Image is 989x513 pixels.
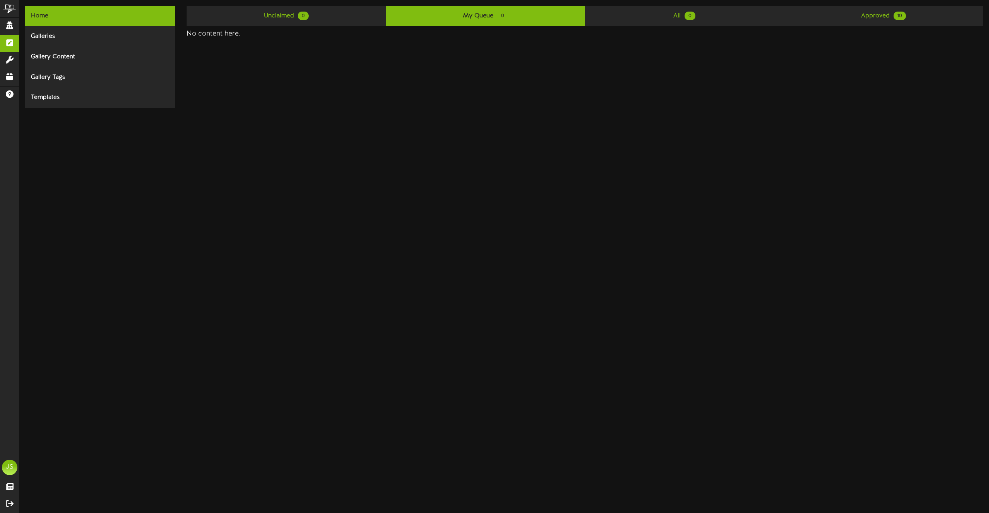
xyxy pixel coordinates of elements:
[894,12,906,20] span: 10
[2,460,17,475] div: JS
[25,26,175,47] div: Galleries
[25,6,175,26] div: Home
[25,87,175,108] div: Templates
[497,12,508,20] span: 0
[784,6,983,26] a: Approved
[685,12,695,20] span: 0
[25,47,175,67] div: Gallery Content
[187,30,983,38] h4: No content here.
[585,6,784,26] a: All
[386,6,585,26] a: My Queue
[187,6,386,26] a: Unclaimed
[25,67,175,88] div: Gallery Tags
[298,12,309,20] span: 0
